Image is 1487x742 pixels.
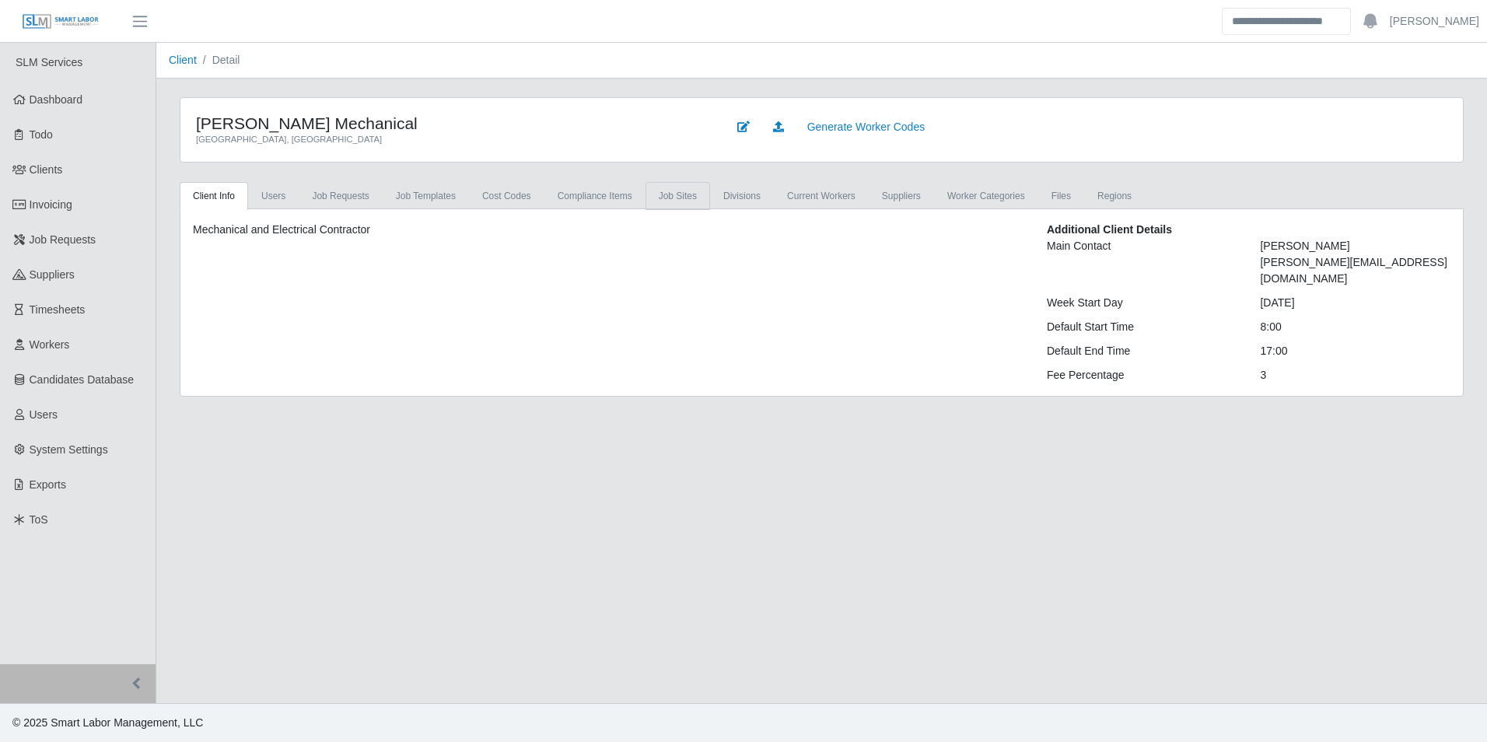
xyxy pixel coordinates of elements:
[30,268,75,281] span: Suppliers
[797,114,935,141] a: Generate Worker Codes
[12,716,203,729] span: © 2025 Smart Labor Management, LLC
[30,163,63,176] span: Clients
[299,182,382,210] a: Job Requests
[30,373,135,386] span: Candidates Database
[1035,295,1249,311] div: Week Start Day
[30,93,83,106] span: Dashboard
[774,182,869,210] a: Current Workers
[646,182,710,210] a: job sites
[934,182,1038,210] a: Worker Categories
[193,222,1023,238] p: Mechanical and Electrical Contractor
[169,54,197,66] a: Client
[30,198,72,211] span: Invoicing
[248,182,299,210] a: Users
[1248,367,1462,383] div: 3
[383,182,469,210] a: Job Templates
[197,52,240,68] li: Detail
[1035,367,1249,383] div: Fee Percentage
[1035,319,1249,335] div: Default Start Time
[1390,13,1479,30] a: [PERSON_NAME]
[1248,295,1462,311] div: [DATE]
[22,13,100,30] img: SLM Logo
[180,182,248,210] a: Client Info
[30,233,96,246] span: Job Requests
[30,338,70,351] span: Workers
[1038,182,1084,210] a: Files
[1222,8,1351,35] input: Search
[710,182,774,210] a: Divisions
[30,408,58,421] span: Users
[30,478,66,491] span: Exports
[1035,343,1249,359] div: Default End Time
[469,182,544,210] a: cost codes
[30,443,108,456] span: System Settings
[1248,343,1462,359] div: 17:00
[30,128,53,141] span: Todo
[1248,238,1462,287] div: [PERSON_NAME] [PERSON_NAME][EMAIL_ADDRESS][DOMAIN_NAME]
[196,133,704,146] div: [GEOGRAPHIC_DATA], [GEOGRAPHIC_DATA]
[16,56,82,68] span: SLM Services
[1084,182,1145,210] a: Regions
[196,114,704,133] h4: [PERSON_NAME] Mechanical
[869,182,934,210] a: Suppliers
[1035,238,1249,287] div: Main Contact
[30,303,86,316] span: Timesheets
[30,513,48,526] span: ToS
[544,182,646,210] a: Compliance Items
[1047,223,1172,236] b: Additional Client Details
[1248,319,1462,335] div: 8:00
